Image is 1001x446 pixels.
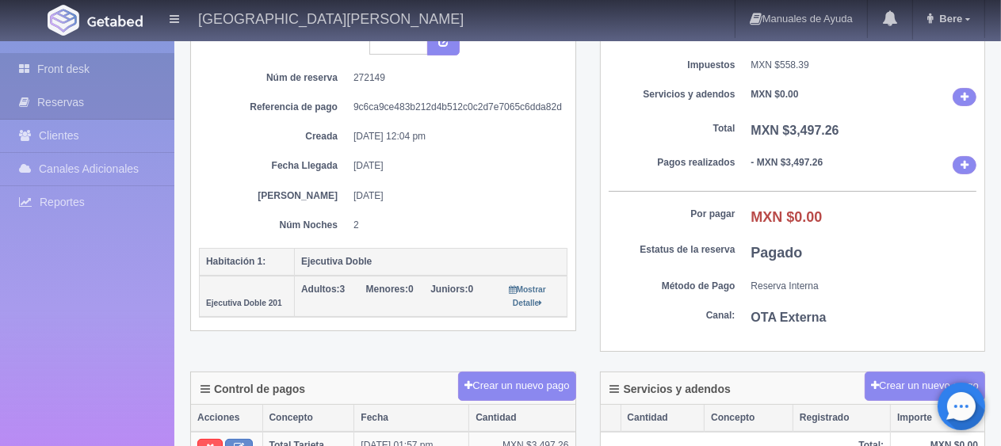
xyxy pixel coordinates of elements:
[865,372,985,401] button: Crear un nuevo cargo
[87,15,143,27] img: Getabed
[353,159,556,173] dd: [DATE]
[295,248,567,276] th: Ejecutiva Doble
[353,219,556,232] dd: 2
[609,88,735,101] dt: Servicios y adendos
[751,311,827,324] b: OTA Externa
[891,405,984,432] th: Importe
[211,189,338,203] dt: [PERSON_NAME]
[609,59,735,72] dt: Impuestos
[609,309,735,322] dt: Canal:
[353,71,556,85] dd: 272149
[191,405,262,432] th: Acciones
[751,209,823,225] b: MXN $0.00
[211,71,338,85] dt: Núm de reserva
[301,284,340,295] strong: Adultos:
[751,157,823,168] b: - MXN $3,497.26
[211,159,338,173] dt: Fecha Llegada
[211,219,338,232] dt: Núm Noches
[301,284,345,295] span: 3
[751,89,799,100] b: MXN $0.00
[354,405,469,432] th: Fecha
[430,284,468,295] strong: Juniors:
[469,405,575,432] th: Cantidad
[206,256,266,267] b: Habitación 1:
[211,130,338,143] dt: Creada
[198,8,464,28] h4: [GEOGRAPHIC_DATA][PERSON_NAME]
[609,156,735,170] dt: Pagos realizados
[262,405,354,432] th: Concepto
[609,243,735,257] dt: Estatus de la reserva
[609,122,735,135] dt: Total
[353,189,556,203] dd: [DATE]
[610,383,731,395] h4: Servicios y adendos
[366,284,414,295] span: 0
[751,59,977,72] dd: MXN $558.39
[609,208,735,221] dt: Por pagar
[353,130,556,143] dd: [DATE] 12:04 pm
[366,284,408,295] strong: Menores:
[206,299,282,307] small: Ejecutiva Doble 201
[793,405,890,432] th: Registrado
[353,101,556,114] dd: 9c6ca9ce483b212d4b512c0c2d7e7065c6dda82d
[510,284,546,308] a: Mostrar Detalle
[510,285,546,307] small: Mostrar Detalle
[751,280,977,293] dd: Reserva Interna
[211,101,338,114] dt: Referencia de pago
[935,13,962,25] span: Bere
[609,280,735,293] dt: Método de Pago
[458,372,575,401] button: Crear un nuevo pago
[705,405,793,432] th: Concepto
[751,245,803,261] b: Pagado
[751,124,839,137] b: MXN $3,497.26
[621,405,705,432] th: Cantidad
[48,5,79,36] img: Getabed
[430,284,473,295] span: 0
[201,383,305,395] h4: Control de pagos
